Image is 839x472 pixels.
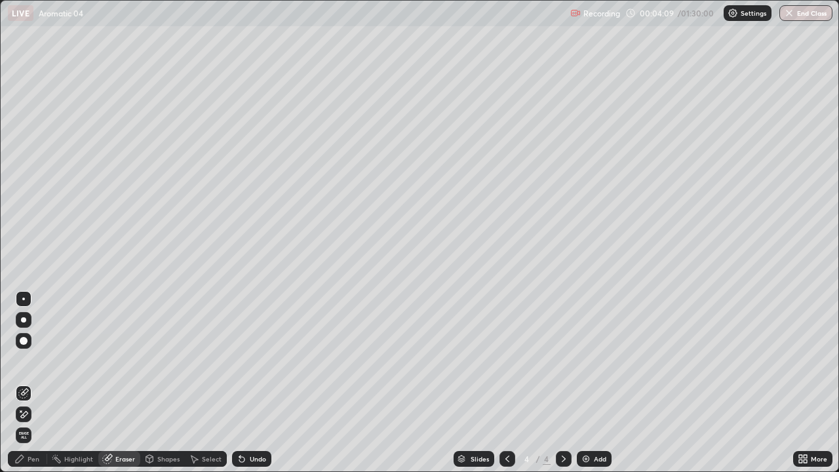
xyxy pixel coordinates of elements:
button: End Class [779,5,832,21]
p: LIVE [12,8,29,18]
p: Recording [583,9,620,18]
div: 4 [520,455,534,463]
div: Slides [471,456,489,462]
p: Aromatic 04 [39,8,83,18]
img: class-settings-icons [728,8,738,18]
div: 4 [543,453,551,465]
img: add-slide-button [581,454,591,464]
div: / [536,455,540,463]
div: Shapes [157,456,180,462]
div: Highlight [64,456,93,462]
p: Settings [741,10,766,16]
img: recording.375f2c34.svg [570,8,581,18]
div: More [811,456,827,462]
span: Erase all [16,431,31,439]
div: Undo [250,456,266,462]
img: end-class-cross [784,8,794,18]
div: Select [202,456,222,462]
div: Add [594,456,606,462]
div: Eraser [115,456,135,462]
div: Pen [28,456,39,462]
